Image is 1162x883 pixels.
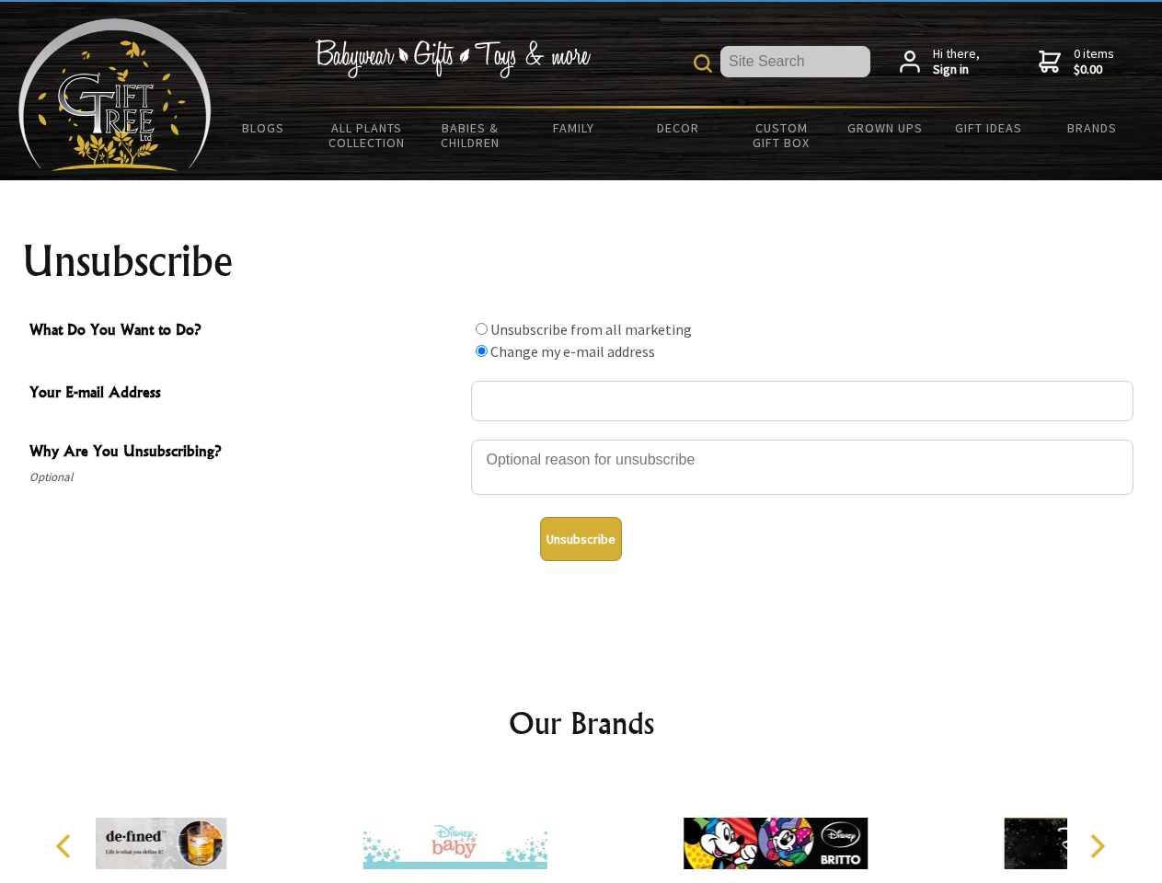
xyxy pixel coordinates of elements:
input: What Do You Want to Do? [476,323,488,335]
input: Your E-mail Address [471,381,1133,421]
span: Your E-mail Address [29,381,462,407]
a: Babies & Children [419,109,523,162]
a: Family [523,109,627,147]
input: What Do You Want to Do? [476,345,488,357]
img: Babywear - Gifts - Toys & more [315,40,591,78]
strong: $0.00 [1074,62,1114,78]
a: Decor [626,109,730,147]
a: Hi there,Sign in [900,46,980,78]
span: 0 items [1074,45,1114,78]
strong: Sign in [933,62,980,78]
button: Unsubscribe [540,517,622,561]
a: Brands [1041,109,1145,147]
h2: Our Brands [37,701,1126,745]
a: Gift Ideas [937,109,1041,147]
input: Site Search [720,46,870,77]
a: All Plants Collection [316,109,420,162]
span: Why Are You Unsubscribing? [29,440,462,466]
span: Optional [29,466,462,488]
a: BLOGS [212,109,316,147]
textarea: Why Are You Unsubscribing? [471,440,1133,495]
a: 0 items$0.00 [1039,46,1114,78]
a: Custom Gift Box [730,109,834,162]
button: Next [1076,826,1117,866]
button: Previous [46,826,86,866]
h1: Unsubscribe [22,239,1141,283]
label: Change my e-mail address [490,342,655,361]
img: product search [694,54,712,73]
span: Hi there, [933,46,980,78]
img: Babyware - Gifts - Toys and more... [18,18,212,171]
label: Unsubscribe from all marketing [490,320,692,338]
a: Grown Ups [833,109,937,147]
span: What Do You Want to Do? [29,318,462,345]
